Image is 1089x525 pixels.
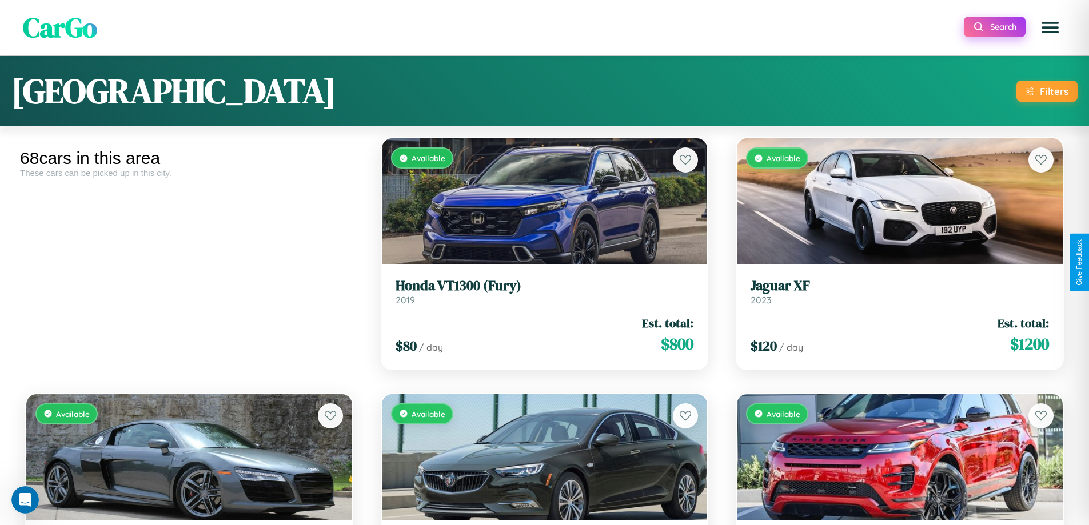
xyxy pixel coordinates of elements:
h3: Jaguar XF [751,278,1049,294]
span: Available [767,409,800,419]
div: 68 cars in this area [20,149,358,168]
span: Available [56,409,90,419]
h1: [GEOGRAPHIC_DATA] [11,67,336,114]
span: Est. total: [642,315,693,331]
a: Honda VT1300 (Fury)2019 [396,278,694,306]
span: CarGo [23,9,97,46]
span: 2019 [396,294,415,306]
span: / day [419,342,443,353]
button: Open menu [1034,11,1066,43]
a: Jaguar XF2023 [751,278,1049,306]
button: Search [964,17,1026,37]
iframe: Intercom live chat [11,486,39,514]
div: Filters [1040,85,1068,97]
div: Give Feedback [1075,239,1083,286]
span: $ 1200 [1010,332,1049,355]
div: These cars can be picked up in this city. [20,168,358,178]
span: / day [779,342,803,353]
span: Search [990,22,1016,32]
h3: Honda VT1300 (Fury) [396,278,694,294]
button: Filters [1016,81,1078,102]
span: Available [767,153,800,163]
span: 2023 [751,294,771,306]
span: Available [412,409,445,419]
span: $ 80 [396,336,417,355]
span: Available [412,153,445,163]
span: $ 120 [751,336,777,355]
span: Est. total: [998,315,1049,331]
span: $ 800 [661,332,693,355]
